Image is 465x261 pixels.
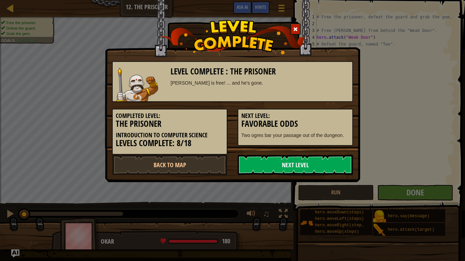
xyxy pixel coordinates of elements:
[116,68,158,101] img: goliath.png
[116,112,224,119] h5: Completed Level:
[171,67,349,76] h3: Level Complete : The Prisoner
[241,132,349,139] p: Two ogres bar your passage out of the dungeon.
[171,80,349,86] div: [PERSON_NAME] is free! ... and he's gone.
[241,112,349,119] h5: Next Level:
[116,119,224,128] h3: The Prisoner
[241,119,349,128] h3: Favorable Odds
[160,20,306,54] img: level_complete.png
[116,139,224,148] h3: Levels Complete: 8/18
[112,155,227,175] a: Back to Map
[116,132,224,139] h5: Introduction to Computer Science
[238,155,353,175] a: Next Level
